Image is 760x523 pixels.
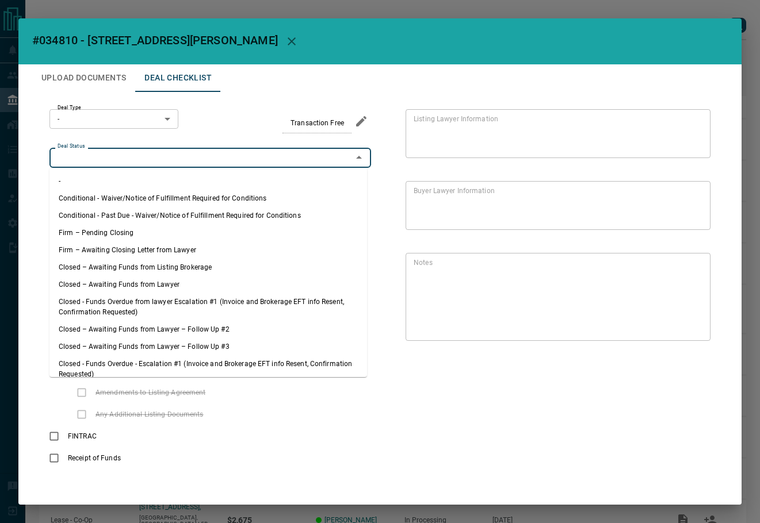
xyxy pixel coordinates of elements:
li: Closed - Funds Overdue from lawyer Escalation #1 (Invoice and Brokerage EFT info Resent, Confirma... [49,293,367,321]
span: Any Additional Listing Documents [93,409,207,420]
li: Firm – Pending Closing [49,224,367,241]
li: - [49,172,367,190]
li: Closed - Funds Overdue - Escalation #1 (Invoice and Brokerage EFT info Resent, Confirmation Reque... [49,355,367,383]
li: Closed – Awaiting Funds from Listing Brokerage [49,259,367,276]
div: - [49,109,178,129]
label: Deal Status [58,143,85,150]
span: FINTRAC [65,431,100,441]
label: Deal Type [58,104,81,111]
textarea: text field [414,258,698,336]
textarea: text field [414,114,698,153]
span: #034810 - [STREET_ADDRESS][PERSON_NAME] [32,33,278,47]
li: Closed – Awaiting Funds from Lawyer [49,276,367,293]
button: Upload Documents [32,64,135,92]
button: Deal Checklist [135,64,221,92]
span: Amendments to Listing Agreement [93,387,209,398]
button: edit [352,111,371,131]
button: Close [351,149,367,166]
li: Closed – Awaiting Funds from Lawyer – Follow Up #2 [49,321,367,338]
span: Receipt of Funds [65,453,124,463]
li: Closed – Awaiting Funds from Lawyer – Follow Up #3 [49,338,367,355]
li: Conditional - Waiver/Notice of Fulfillment Required for Conditions [49,190,367,207]
textarea: text field [414,186,698,225]
li: Firm – Awaiting Closing Letter from Lawyer [49,241,367,259]
li: Conditional - Past Due - Waiver/Notice of Fulfillment Required for Conditions [49,207,367,224]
